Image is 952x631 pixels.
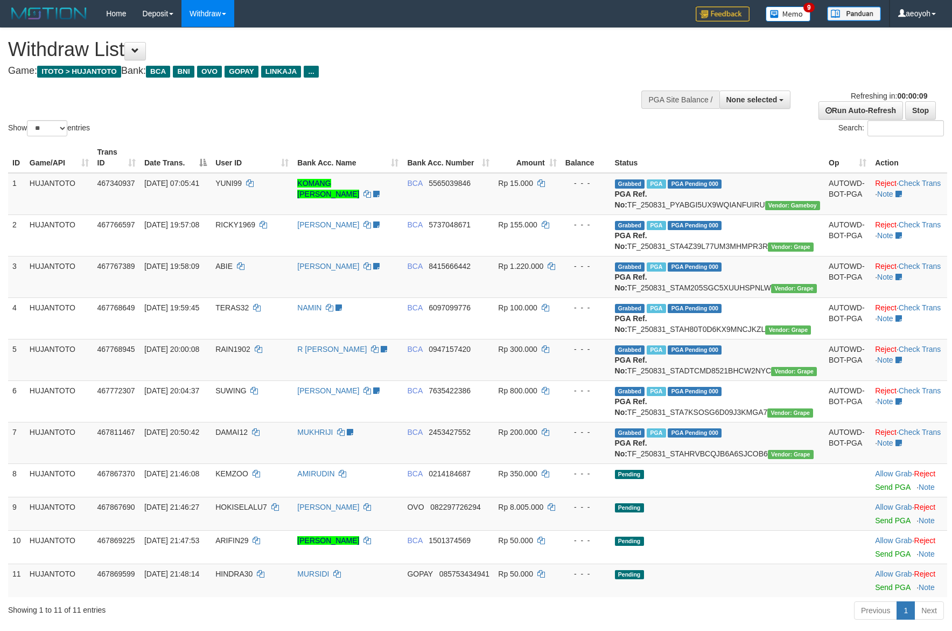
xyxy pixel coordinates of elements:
a: Reject [914,503,936,511]
h1: Withdraw List [8,39,624,60]
td: · [871,564,947,597]
a: MURSIDI [297,570,329,578]
a: Check Trans [899,428,941,436]
span: 467869225 [97,536,135,545]
th: Bank Acc. Name: activate to sort column ascending [293,142,403,173]
span: Grabbed [615,345,645,355]
span: YUNI99 [215,179,242,188]
td: HUJANTOTO [25,463,93,497]
span: Copy 082297726294 to clipboard [430,503,480,511]
span: Grabbed [615,262,645,272]
a: Note [919,550,935,558]
span: Rp 15.000 [498,179,533,188]
span: 467767389 [97,262,135,271]
span: [DATE] 21:48:14 [144,570,199,578]
span: RICKY1969 [215,220,255,229]
span: ITOTO > HUJANTOTO [37,66,121,78]
span: Vendor URL: https://settle31.1velocity.biz [767,408,813,418]
span: TERAS32 [215,303,249,312]
span: 467811467 [97,428,135,436]
a: [PERSON_NAME] [297,503,359,511]
a: Stop [905,101,936,120]
div: - - - [565,302,606,313]
td: 6 [8,380,25,422]
span: Rp 350.000 [498,469,537,478]
a: Note [919,516,935,525]
span: [DATE] 21:46:08 [144,469,199,478]
span: PGA Pending [668,179,722,189]
span: PGA Pending [668,262,722,272]
span: Grabbed [615,179,645,189]
td: TF_250831_PYABGI5UX9WQIANFUIRU [611,173,825,215]
div: - - - [565,568,606,579]
span: 467340937 [97,179,135,188]
div: - - - [565,468,606,479]
td: HUJANTOTO [25,297,93,339]
span: [DATE] 21:46:27 [144,503,199,511]
span: Refreshing in: [851,92,927,100]
span: Grabbed [615,304,645,313]
img: Button%20Memo.svg [766,6,811,22]
span: Copy 6097099776 to clipboard [429,303,471,312]
a: Note [877,273,893,281]
span: BCA [407,345,422,353]
a: Send PGA [875,516,910,525]
span: BCA [407,536,422,545]
span: OVO [197,66,222,78]
b: PGA Ref. No: [615,190,647,209]
span: BCA [407,220,422,229]
span: · [875,536,914,545]
td: HUJANTOTO [25,256,93,297]
div: Showing 1 to 11 of 11 entries [8,600,389,615]
span: HINDRA30 [215,570,253,578]
span: [DATE] 20:04:37 [144,386,199,395]
span: Rp 50.000 [498,570,533,578]
div: PGA Site Balance / [641,91,719,109]
td: · · [871,297,947,339]
span: PGA Pending [668,345,722,355]
span: RAIN1902 [215,345,250,353]
td: HUJANTOTO [25,214,93,256]
a: R [PERSON_NAME] [297,345,367,353]
a: Reject [875,386,897,395]
td: · [871,463,947,497]
th: Amount: activate to sort column ascending [494,142,561,173]
span: SUWING [215,386,247,395]
a: Reject [914,536,936,545]
span: Pending [615,503,644,512]
div: - - - [565,344,606,355]
span: Pending [615,570,644,579]
a: MUKHRIJI [297,428,333,436]
td: 8 [8,463,25,497]
button: None selected [719,91,791,109]
a: Reject [875,428,897,436]
a: Reject [914,570,936,578]
a: Check Trans [899,179,941,188]
th: Trans ID: activate to sort column ascending [93,142,140,173]
a: Allow Grab [875,536,912,545]
td: AUTOWD-BOT-PGA [824,422,871,463]
td: HUJANTOTO [25,422,93,463]
span: 467772307 [97,386,135,395]
span: Vendor URL: https://settle31.1velocity.biz [768,242,814,252]
td: AUTOWD-BOT-PGA [824,256,871,297]
span: PGA Pending [668,428,722,438]
a: [PERSON_NAME] [297,262,359,271]
span: ARIFIN29 [215,536,248,545]
span: Copy 1501374569 to clipboard [429,536,471,545]
a: [PERSON_NAME] [297,220,359,229]
a: Previous [854,601,897,620]
span: BNI [173,66,194,78]
td: · · [871,256,947,297]
td: 10 [8,530,25,564]
a: AMIRUDIN [297,469,334,478]
div: - - - [565,502,606,512]
b: PGA Ref. No: [615,231,647,251]
td: TF_250831_STADTCMD8521BHCW2NYC [611,339,825,380]
th: ID [8,142,25,173]
img: panduan.png [827,6,881,21]
td: 2 [8,214,25,256]
b: PGA Ref. No: [615,273,647,292]
a: Send PGA [875,550,910,558]
td: TF_250831_STAHRVBCQJB6A6SJCOB6 [611,422,825,463]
